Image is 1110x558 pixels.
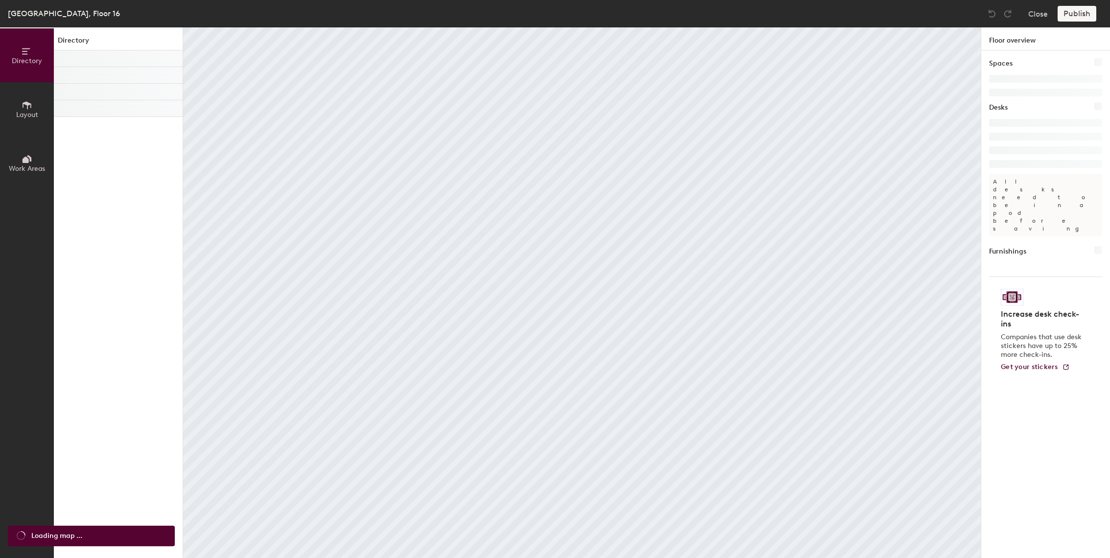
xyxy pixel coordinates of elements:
img: Sticker logo [1001,289,1023,305]
canvas: Map [183,27,981,558]
span: Loading map ... [31,531,82,541]
button: Close [1028,6,1048,22]
div: [GEOGRAPHIC_DATA], Floor 16 [8,7,120,20]
h1: Floor overview [981,27,1110,50]
p: All desks need to be in a pod before saving [989,174,1102,236]
img: Redo [1003,9,1013,19]
span: Get your stickers [1001,363,1058,371]
h1: Furnishings [989,246,1026,257]
h4: Increase desk check-ins [1001,309,1085,329]
h1: Desks [989,102,1008,113]
h1: Directory [54,35,183,50]
a: Get your stickers [1001,363,1070,372]
img: Undo [987,9,997,19]
h1: Spaces [989,58,1013,69]
span: Directory [12,57,42,65]
span: Work Areas [9,164,45,173]
span: Layout [16,111,38,119]
p: Companies that use desk stickers have up to 25% more check-ins. [1001,333,1085,359]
